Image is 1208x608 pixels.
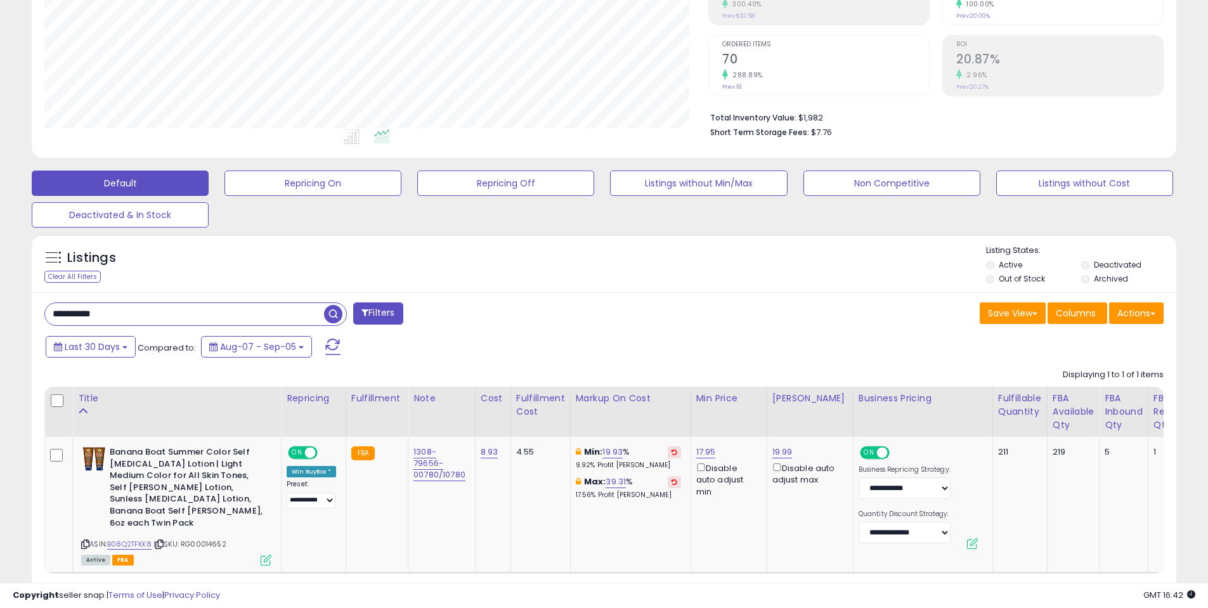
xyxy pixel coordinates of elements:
a: Privacy Policy [164,589,220,601]
button: Filters [353,302,403,325]
span: ROI [956,41,1163,48]
b: Total Inventory Value: [710,112,796,123]
button: Repricing On [224,171,401,196]
div: Fulfillable Quantity [998,392,1042,418]
div: 5 [1105,446,1138,458]
div: % [576,476,681,500]
small: FBA [351,446,375,460]
div: 4.55 [516,446,561,458]
label: Quantity Discount Strategy: [859,510,951,519]
h2: 20.87% [956,52,1163,69]
p: 17.56% Profit [PERSON_NAME] [576,491,681,500]
small: 2.96% [962,70,987,80]
div: Clear All Filters [44,271,101,283]
div: 1 [1153,446,1206,458]
a: 8.93 [481,446,498,458]
div: Fulfillment [351,392,403,405]
b: Min: [584,446,603,458]
small: Prev: 18 [722,83,741,91]
span: Columns [1056,307,1096,320]
strong: Copyright [13,589,59,601]
div: Disable auto adjust max [772,461,843,486]
div: Business Pricing [859,392,987,405]
span: OFF [887,448,907,458]
span: | SKU: RG00014652 [153,539,226,549]
div: Win BuyBox * [287,466,336,477]
div: FBA Available Qty [1053,392,1094,432]
label: Business Repricing Strategy: [859,465,951,474]
div: 219 [1053,446,1089,458]
div: Note [413,392,470,405]
span: Ordered Items [722,41,929,48]
span: ON [289,448,305,458]
label: Out of Stock [999,273,1045,284]
div: Min Price [696,392,762,405]
h5: Listings [67,249,116,267]
button: Deactivated & In Stock [32,202,209,228]
small: Prev: 20.00% [956,12,990,20]
button: Save View [980,302,1046,324]
button: Default [32,171,209,196]
img: 51GVfPu7VYL._SL40_.jpg [81,446,107,472]
a: 1308-79656-00780/10780 [413,446,465,481]
label: Deactivated [1094,259,1141,270]
b: Short Term Storage Fees: [710,127,809,138]
button: Listings without Min/Max [610,171,787,196]
span: FBA [112,555,134,566]
small: Prev: $32.58 [722,12,755,20]
a: Terms of Use [108,589,162,601]
div: Fulfillment Cost [516,392,565,418]
div: Displaying 1 to 1 of 1 items [1063,369,1164,381]
a: 19.99 [772,446,793,458]
a: B08Q2TFKK8 [107,539,152,550]
div: % [576,446,681,470]
button: Columns [1048,302,1107,324]
div: Cost [481,392,505,405]
div: Preset: [287,480,336,508]
button: Listings without Cost [996,171,1173,196]
div: 211 [998,446,1037,458]
div: Markup on Cost [576,392,685,405]
label: Archived [1094,273,1128,284]
span: All listings currently available for purchase on Amazon [81,555,110,566]
div: ASIN: [81,446,271,564]
div: FBA inbound Qty [1105,392,1143,432]
li: $1,982 [710,109,1154,124]
b: Max: [584,475,606,488]
button: Aug-07 - Sep-05 [201,336,312,358]
p: Listing States: [986,245,1176,257]
span: $7.76 [811,126,832,138]
span: Compared to: [138,342,196,354]
span: Last 30 Days [65,340,120,353]
div: Disable auto adjust min [696,461,757,498]
span: ON [861,448,877,458]
b: Banana Boat Summer Color Self [MEDICAL_DATA] Lotion | Light Medium Color for All Skin Tones, Self... [110,446,264,532]
a: 39.31 [606,475,626,488]
button: Repricing Off [417,171,594,196]
span: OFF [316,448,336,458]
th: The percentage added to the cost of goods (COGS) that forms the calculator for Min & Max prices. [570,387,691,437]
p: 9.92% Profit [PERSON_NAME] [576,461,681,470]
small: Prev: 20.27% [956,83,989,91]
button: Actions [1109,302,1164,324]
a: 19.93 [602,446,623,458]
small: 288.89% [728,70,763,80]
button: Non Competitive [803,171,980,196]
div: Repricing [287,392,341,405]
label: Active [999,259,1022,270]
div: seller snap | | [13,590,220,602]
span: 2025-10-8 16:42 GMT [1143,589,1195,601]
span: Aug-07 - Sep-05 [220,340,296,353]
button: Last 30 Days [46,336,136,358]
div: [PERSON_NAME] [772,392,848,405]
h2: 70 [722,52,929,69]
a: 17.95 [696,446,716,458]
div: Title [78,392,276,405]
